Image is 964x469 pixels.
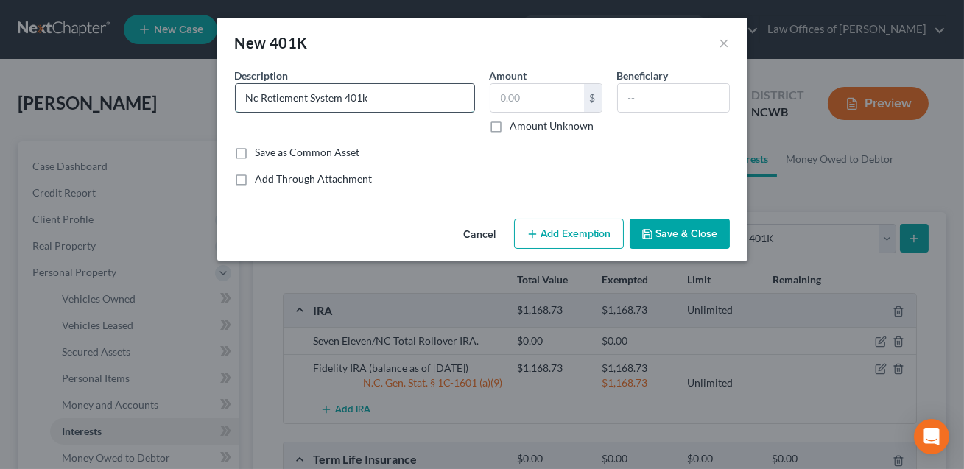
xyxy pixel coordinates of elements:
[490,84,584,112] input: 0.00
[490,68,527,83] label: Amount
[630,219,730,250] button: Save & Close
[235,32,308,53] div: New 401K
[510,119,594,133] label: Amount Unknown
[618,84,729,112] input: --
[584,84,602,112] div: $
[256,172,373,186] label: Add Through Attachment
[514,219,624,250] button: Add Exemption
[236,84,474,112] input: Describe...
[617,68,669,83] label: Beneficiary
[235,69,289,82] span: Description
[914,419,949,454] div: Open Intercom Messenger
[720,34,730,52] button: ×
[452,220,508,250] button: Cancel
[256,145,360,160] label: Save as Common Asset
